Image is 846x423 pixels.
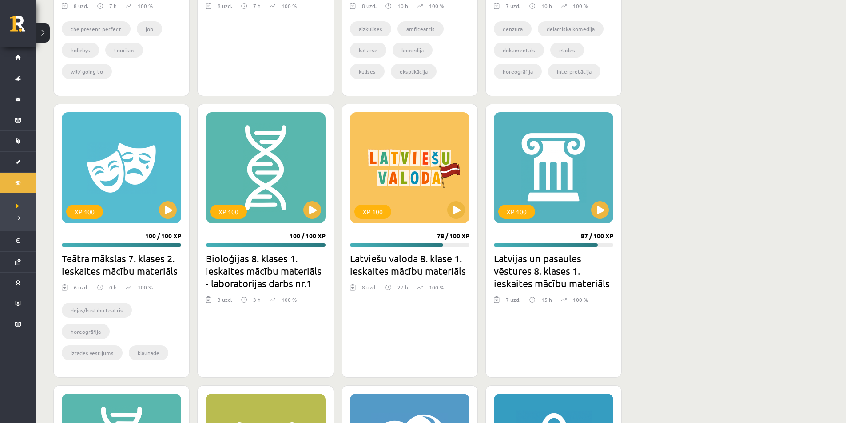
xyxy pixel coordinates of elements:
li: cenzūra [494,21,532,36]
div: XP 100 [354,205,391,219]
div: 7 uzd. [506,296,520,309]
li: holidays [62,43,99,58]
p: 100 % [573,2,588,10]
div: XP 100 [66,205,103,219]
div: 6 uzd. [74,283,88,296]
li: tourism [105,43,143,58]
p: 10 h [397,2,408,10]
li: dejas/kustību teātris [62,303,132,318]
div: 3 uzd. [218,296,232,309]
h2: Bioloģijas 8. klases 1. ieskaites mācību materiāls - laboratorijas darbs nr.1 [206,252,325,289]
p: 10 h [541,2,552,10]
div: XP 100 [498,205,535,219]
p: 100 % [429,283,444,291]
li: will/ going to [62,64,112,79]
div: 8 uzd. [362,2,377,15]
li: kulises [350,64,385,79]
h2: Latviešu valoda 8. klase 1. ieskaites mācību materiāls [350,252,469,277]
li: aizkulises [350,21,391,36]
h2: Latvijas un pasaules vēstures 8. klases 1. ieskaites mācību materiāls [494,252,613,289]
li: etīdes [550,43,584,58]
div: 8 uzd. [218,2,232,15]
li: interpretācija [548,64,600,79]
li: the present perfect [62,21,131,36]
p: 7 h [109,2,117,10]
p: 100 % [138,283,153,291]
div: XP 100 [210,205,247,219]
div: 7 uzd. [506,2,520,15]
li: komēdija [393,43,433,58]
div: 8 uzd. [74,2,88,15]
li: amfiteātris [397,21,444,36]
p: 0 h [109,283,117,291]
p: 100 % [282,2,297,10]
p: 100 % [573,296,588,304]
div: 8 uzd. [362,283,377,296]
li: izrādes vēstījums [62,345,123,360]
li: dokumentāls [494,43,544,58]
h2: Teātra mākslas 7. klases 2. ieskaites mācību materiāls [62,252,181,277]
p: 15 h [541,296,552,304]
p: 100 % [138,2,153,10]
li: katarse [350,43,386,58]
a: Rīgas 1. Tālmācības vidusskola [10,16,36,38]
p: 100 % [429,2,444,10]
li: job [137,21,162,36]
p: 100 % [282,296,297,304]
p: 7 h [253,2,261,10]
li: horeogrāfija [494,64,542,79]
li: delartiskā komēdija [538,21,604,36]
li: horeogrāfija [62,324,110,339]
li: eksplikācija [391,64,437,79]
li: klaunāde [129,345,168,360]
p: 27 h [397,283,408,291]
p: 3 h [253,296,261,304]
